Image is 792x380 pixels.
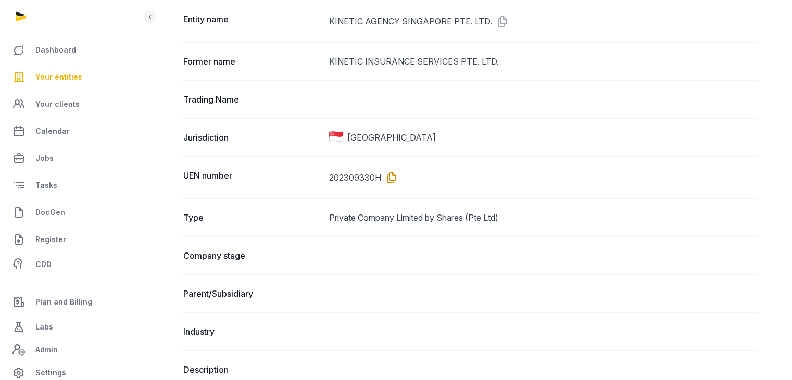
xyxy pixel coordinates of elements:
dd: Private Company Limited by Shares (Pte Ltd) [329,211,759,224]
dt: Description [183,363,321,376]
a: Your entities [8,65,141,90]
dt: Jurisdiction [183,131,321,144]
span: Register [35,233,66,246]
dt: Company stage [183,249,321,262]
dt: Parent/Subsidiary [183,287,321,300]
a: Admin [8,339,141,360]
a: Calendar [8,119,141,144]
span: Tasks [35,179,57,192]
span: DocGen [35,206,65,219]
dd: KINETIC INSURANCE SERVICES PTE. LTD. [329,55,759,68]
a: DocGen [8,200,141,225]
span: Your entities [35,71,82,83]
a: Jobs [8,146,141,171]
dt: UEN number [183,169,321,186]
span: Dashboard [35,44,76,56]
span: Settings [35,366,66,379]
dd: KINETIC AGENCY SINGAPORE PTE. LTD. [329,13,759,30]
a: Your clients [8,92,141,117]
dt: Industry [183,325,321,338]
span: CDD [35,258,52,271]
span: Admin [35,344,58,356]
dt: Type [183,211,321,224]
span: Calendar [35,125,70,137]
span: Labs [35,321,53,333]
span: Jobs [35,152,54,164]
a: Dashboard [8,37,141,62]
a: Register [8,227,141,252]
span: Plan and Billing [35,296,92,308]
dt: Former name [183,55,321,68]
a: Plan and Billing [8,289,141,314]
span: [GEOGRAPHIC_DATA] [347,131,436,144]
a: Tasks [8,173,141,198]
dd: 202309330H [329,169,759,186]
dt: Trading Name [183,93,321,106]
a: CDD [8,254,141,275]
dt: Entity name [183,13,321,30]
span: Your clients [35,98,80,110]
a: Labs [8,314,141,339]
